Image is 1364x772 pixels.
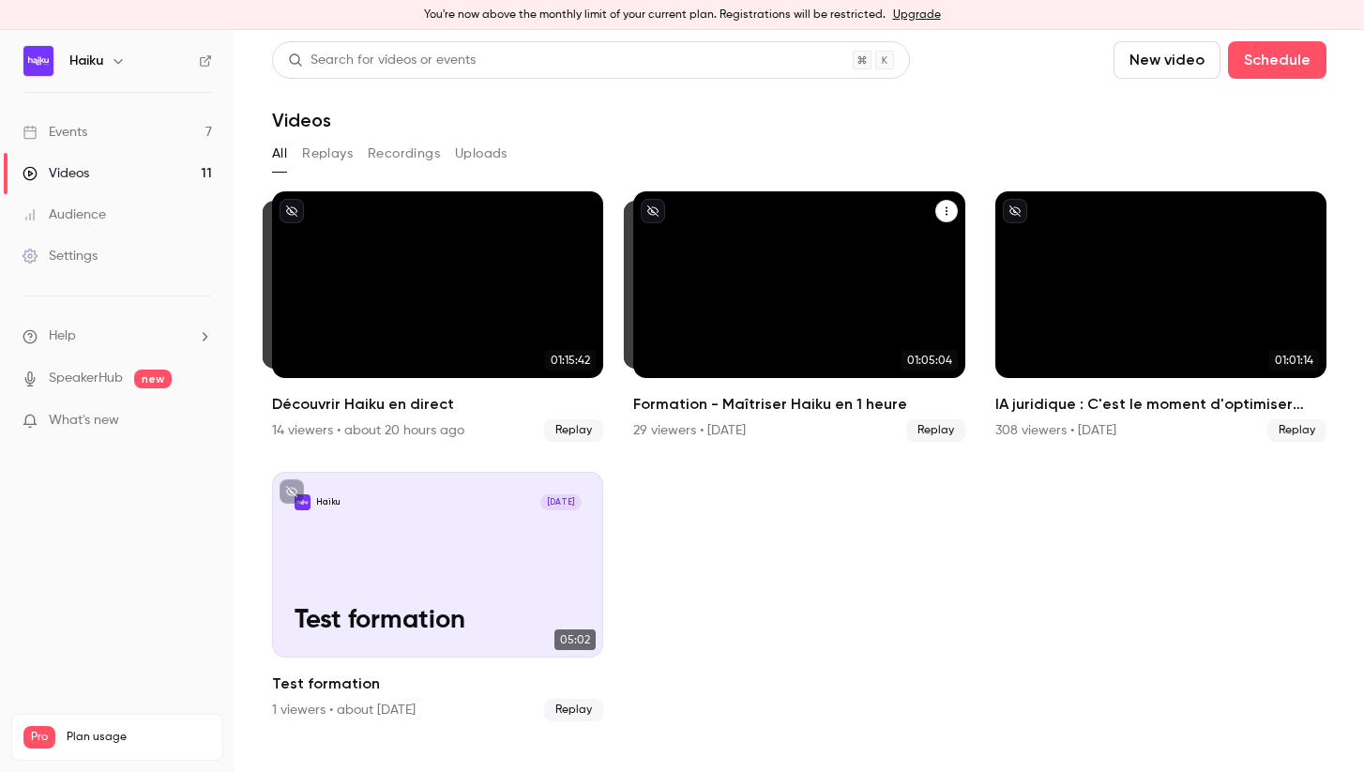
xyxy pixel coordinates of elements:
span: Replay [906,419,965,442]
div: 1 viewers • about [DATE] [272,701,416,719]
span: Help [49,326,76,346]
button: Uploads [455,139,508,169]
li: help-dropdown-opener [23,326,212,346]
span: 01:01:14 [1269,350,1319,371]
span: Pro [23,726,55,749]
ul: Videos [272,191,1326,721]
span: new [134,370,172,388]
span: [DATE] [540,494,581,511]
span: Replay [1267,419,1326,442]
div: Audience [23,205,106,224]
div: Settings [23,247,98,265]
div: Events [23,123,87,142]
div: Search for videos or events [288,51,476,70]
button: unpublished [280,199,304,223]
button: unpublished [641,199,665,223]
div: 14 viewers • about 20 hours ago [272,421,464,440]
a: Test formationHaiku[DATE]Test formation05:02Test formation1 viewers • about [DATE]Replay [272,472,603,722]
a: 01:15:4201:15:42Découvrir Haiku en direct14 viewers • about 20 hours agoReplay [272,191,603,442]
li: Découvrir Haiku en direct [272,191,603,442]
span: 05:02 [554,629,596,650]
p: Haiku [316,496,341,507]
span: Plan usage [67,730,211,745]
h1: Videos [272,109,331,131]
button: Recordings [368,139,440,169]
h6: Haiku [69,52,103,70]
span: Replay [544,419,603,442]
img: Haiku [23,46,53,76]
p: Test formation [295,606,582,636]
a: 01:05:0401:05:04Formation - Maîtriser Haiku en 1 heure29 viewers • [DATE]Replay [633,191,964,442]
span: 01:15:42 [545,350,596,371]
h2: IA juridique : C'est le moment d'optimiser votre rentrée ! [995,393,1326,416]
a: 01:01:14IA juridique : C'est le moment d'optimiser votre rentrée !308 viewers • [DATE]Replay [995,191,1326,442]
button: New video [1114,41,1220,79]
div: 308 viewers • [DATE] [995,421,1116,440]
h2: Formation - Maîtriser Haiku en 1 heure [633,393,964,416]
li: Test formation [272,472,603,722]
li: IA juridique : C'est le moment d'optimiser votre rentrée ! [995,191,1326,442]
h2: Découvrir Haiku en direct [272,393,603,416]
section: Videos [272,41,1326,761]
button: All [272,139,287,169]
div: 29 viewers • [DATE] [633,421,746,440]
iframe: Noticeable Trigger [189,413,212,430]
span: What's new [49,411,119,431]
button: Replays [302,139,353,169]
span: 01:05:04 [902,350,958,371]
span: Replay [544,699,603,721]
button: Schedule [1228,41,1326,79]
h2: Test formation [272,673,603,695]
div: Videos [23,164,89,183]
button: unpublished [280,479,304,504]
li: Formation - Maîtriser Haiku en 1 heure [633,191,964,442]
a: Upgrade [893,8,941,23]
button: unpublished [1003,199,1027,223]
a: SpeakerHub [49,369,123,388]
